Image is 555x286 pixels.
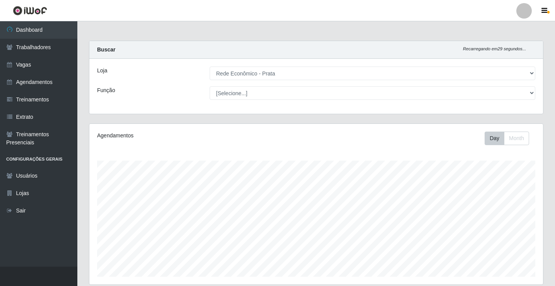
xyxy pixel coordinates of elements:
[485,132,529,145] div: First group
[485,132,535,145] div: Toolbar with button groups
[463,46,526,51] i: Recarregando em 29 segundos...
[97,67,107,75] label: Loja
[485,132,504,145] button: Day
[97,46,115,53] strong: Buscar
[97,132,273,140] div: Agendamentos
[13,6,47,15] img: CoreUI Logo
[97,86,115,94] label: Função
[504,132,529,145] button: Month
